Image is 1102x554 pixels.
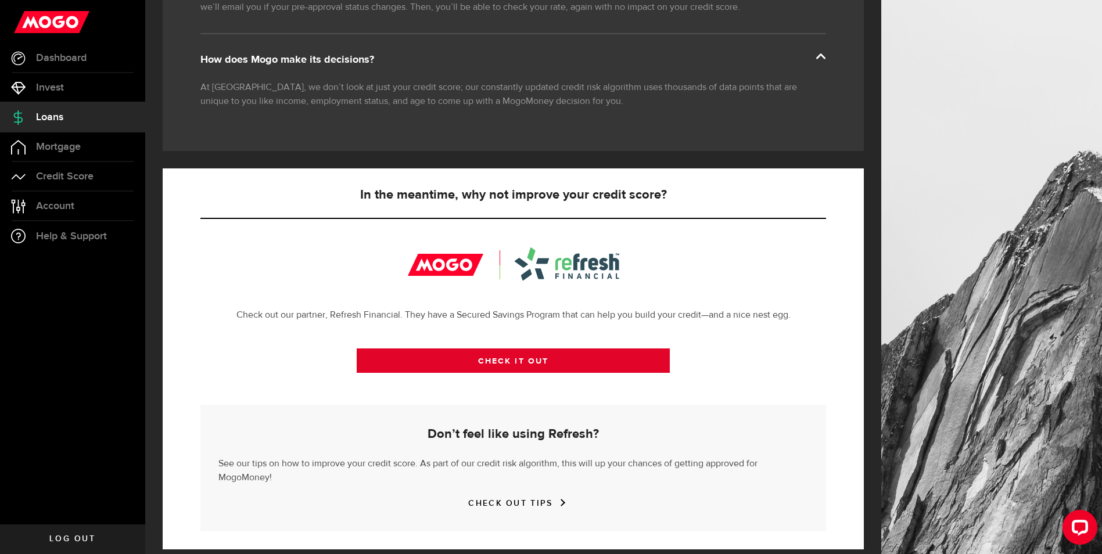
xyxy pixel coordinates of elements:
p: At [GEOGRAPHIC_DATA], we don’t look at just your credit score; our constantly updated credit risk... [200,81,826,109]
span: Help & Support [36,231,107,242]
span: Mortgage [36,142,81,152]
div: How does Mogo make its decisions? [200,53,826,67]
a: CHECK OUT TIPS [468,498,558,508]
h5: Don’t feel like using Refresh? [218,427,808,441]
span: Log out [49,535,95,543]
span: Loans [36,112,63,123]
a: CHECK IT OUT [357,348,670,373]
span: Dashboard [36,53,87,63]
span: Credit Score [36,171,94,182]
p: Check out our partner, Refresh Financial. They have a Secured Savings Program that can help you b... [200,308,826,322]
h5: In the meantime, why not improve your credit score? [200,188,826,202]
span: Invest [36,82,64,93]
p: See our tips on how to improve your credit score. As part of our credit risk algorithm, this will... [218,454,808,485]
span: Account [36,201,74,211]
iframe: LiveChat chat widget [1053,505,1102,554]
